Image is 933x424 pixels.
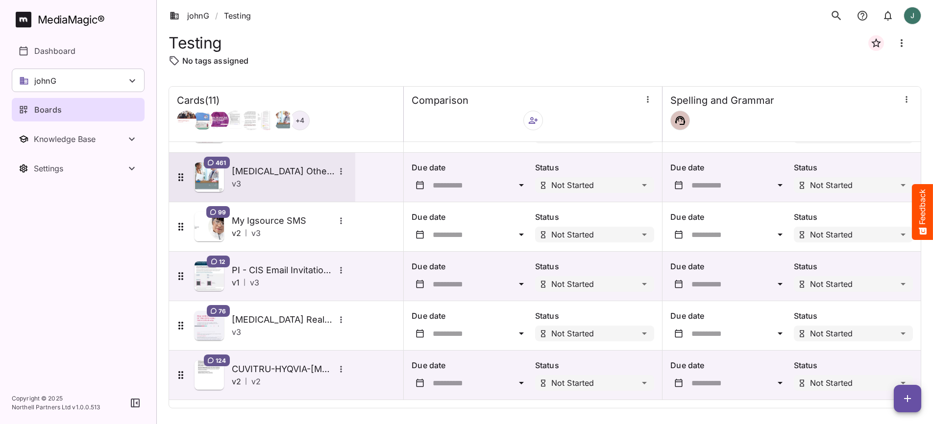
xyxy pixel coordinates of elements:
p: Status [794,260,913,272]
img: Asset Thumbnail [195,212,224,241]
a: Dashboard [12,39,145,63]
p: Status [535,211,654,223]
p: Due date [670,310,789,322]
p: Due date [412,310,531,322]
a: johnG [170,10,209,22]
p: v 3 [232,326,241,338]
p: v2 [232,376,241,387]
button: More options for TAKHZYRO Real-world comparison of HCRU and Costs [335,313,347,326]
p: Copyright © 2025 [12,394,100,403]
button: Feedback [912,184,933,240]
p: Boards [34,104,62,116]
p: Not Started [810,330,853,337]
nav: Settings [12,157,145,180]
p: Not Started [810,231,853,238]
span: / [215,10,218,22]
p: v 3 [232,178,241,189]
h5: PI - CIS Email Invitation - IgHCP [232,264,335,276]
p: v 3 [250,277,259,288]
img: Asset Thumbnail [195,261,224,291]
button: More options for My Igsource SMS [335,214,347,227]
span: 99 [218,208,226,216]
button: Toggle Knowledge Base [12,127,145,151]
p: Due date [412,162,531,173]
div: MediaMagic ® [38,12,105,28]
button: More options for PI - CIS Email Invitation - IgHCP [335,264,347,277]
p: Northell Partners Ltd v 1.0.0.513 [12,403,100,412]
p: v 2 [251,376,261,387]
img: tag-outline.svg [169,55,180,67]
p: Not Started [551,280,594,288]
button: More options for Alpha 1 Other Centered Selling Facilitator Guide [335,165,347,178]
nav: Knowledge Base [12,127,145,151]
div: Settings [34,164,126,173]
a: MediaMagic® [16,12,145,27]
button: Board more options [890,31,913,55]
button: notifications [853,5,872,26]
span: | [244,278,246,287]
span: | [245,228,247,238]
p: Due date [670,359,789,371]
p: Not Started [810,181,853,189]
div: Knowledge Base [34,134,126,144]
p: Due date [670,260,789,272]
h5: [MEDICAL_DATA] Real-world comparison of HCRU and Costs [232,314,335,326]
p: Due date [412,260,531,272]
img: Asset Thumbnail [195,360,224,390]
img: Asset Thumbnail [195,311,224,340]
p: Dashboard [34,45,75,57]
h5: My Igsource SMS [232,215,335,227]
p: Not Started [810,379,853,387]
p: Due date [412,359,531,371]
h4: Cards ( 11 ) [177,94,220,107]
button: notifications [878,5,898,26]
p: Status [794,359,913,371]
p: Status [794,162,913,173]
p: Not Started [551,330,594,337]
button: search [826,5,847,26]
img: Asset Thumbnail [195,163,224,192]
button: More options for CUVITRU-HYQVIA-GAMMAGARD LIQUID Professional ISI [335,363,347,376]
p: Status [794,310,913,322]
p: v 3 [251,227,261,239]
div: J [904,7,921,24]
span: | [245,377,247,386]
button: Toggle Settings [12,157,145,180]
p: Status [535,359,654,371]
span: 12 [219,258,225,265]
p: Due date [412,211,531,223]
p: Status [535,260,654,272]
p: Not Started [810,280,853,288]
div: + 4 [290,111,310,130]
p: Not Started [551,231,594,238]
h5: [MEDICAL_DATA] Other Centered Selling Facilitator Guide [232,165,335,177]
span: 76 [219,307,226,315]
span: 124 [216,356,226,364]
h1: Testing [169,34,222,52]
h4: Comparison [412,94,468,107]
a: Boards [12,98,145,121]
p: v1 [232,277,240,288]
p: Due date [670,211,789,223]
p: Not Started [551,181,594,189]
p: johnG [34,75,56,87]
span: 461 [216,159,226,166]
p: Not Started [551,379,594,387]
h5: CUVITRU-HYQVIA-[MEDICAL_DATA] Professional ISI [232,363,335,375]
p: Status [535,162,654,173]
p: v2 [232,227,241,239]
p: Due date [670,162,789,173]
p: Status [794,211,913,223]
p: No tags assigned [182,55,248,67]
h4: Spelling and Grammar [670,94,774,107]
p: Status [535,310,654,322]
